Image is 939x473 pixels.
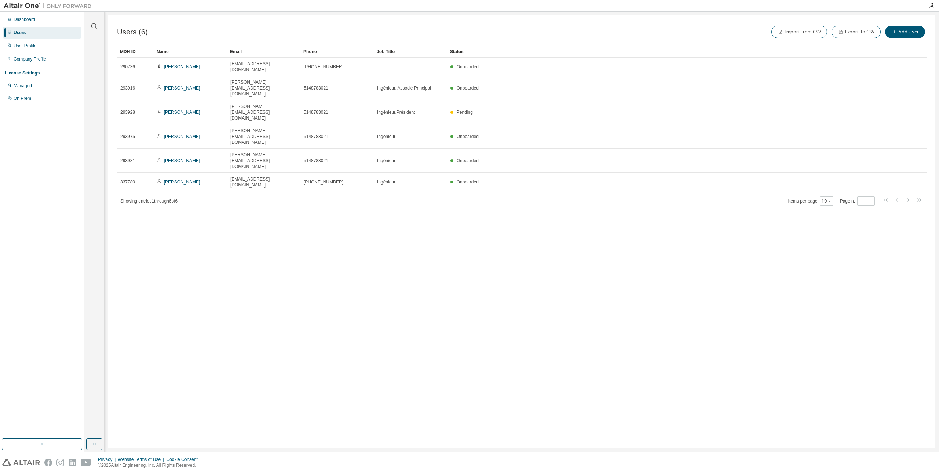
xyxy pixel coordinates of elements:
div: MDH ID [120,46,151,58]
div: Job Title [377,46,444,58]
span: Ingénieur, Associé Principal [377,85,431,91]
img: facebook.svg [44,459,52,466]
div: License Settings [5,70,40,76]
span: Onboarded [457,134,479,139]
a: [PERSON_NAME] [164,110,200,115]
div: Privacy [98,456,118,462]
span: [PERSON_NAME][EMAIL_ADDRESS][DOMAIN_NAME] [230,128,297,145]
div: Dashboard [14,17,35,22]
span: Onboarded [457,64,479,69]
span: [PHONE_NUMBER] [304,64,343,70]
a: [PERSON_NAME] [164,179,200,185]
div: Managed [14,83,32,89]
span: 5148783021 [304,109,328,115]
img: altair_logo.svg [2,459,40,466]
button: Add User [885,26,925,38]
span: Pending [457,110,473,115]
div: Website Terms of Use [118,456,166,462]
img: linkedin.svg [69,459,76,466]
div: Name [157,46,224,58]
img: youtube.svg [81,459,91,466]
a: [PERSON_NAME] [164,134,200,139]
a: [PERSON_NAME] [164,158,200,163]
span: Page n. [840,196,875,206]
span: 293916 [120,85,135,91]
span: [EMAIL_ADDRESS][DOMAIN_NAME] [230,61,297,73]
img: instagram.svg [56,459,64,466]
button: Export To CSV [832,26,881,38]
p: © 2025 Altair Engineering, Inc. All Rights Reserved. [98,462,202,469]
span: [PHONE_NUMBER] [304,179,343,185]
button: 10 [822,198,832,204]
span: 293981 [120,158,135,164]
span: 293975 [120,134,135,139]
a: [PERSON_NAME] [164,64,200,69]
span: Items per page [788,196,833,206]
span: 337780 [120,179,135,185]
span: 290736 [120,64,135,70]
span: 293928 [120,109,135,115]
div: Email [230,46,297,58]
span: Ingénieur [377,158,395,164]
span: [PERSON_NAME][EMAIL_ADDRESS][DOMAIN_NAME] [230,103,297,121]
span: 5148783021 [304,85,328,91]
span: Onboarded [457,158,479,163]
div: Phone [303,46,371,58]
div: Status [450,46,888,58]
div: User Profile [14,43,37,49]
span: Onboarded [457,85,479,91]
div: Cookie Consent [166,456,202,462]
span: [PERSON_NAME][EMAIL_ADDRESS][DOMAIN_NAME] [230,152,297,170]
div: Company Profile [14,56,46,62]
span: 5148783021 [304,134,328,139]
div: Users [14,30,26,36]
div: On Prem [14,95,31,101]
span: Ingénieur,Président [377,109,415,115]
button: Import From CSV [771,26,827,38]
span: Users (6) [117,28,148,36]
span: [PERSON_NAME][EMAIL_ADDRESS][DOMAIN_NAME] [230,79,297,97]
img: Altair One [4,2,95,10]
span: Ingénieur [377,134,395,139]
span: Ingénieur [377,179,395,185]
span: 5148783021 [304,158,328,164]
span: Showing entries 1 through 6 of 6 [120,199,178,204]
span: [EMAIL_ADDRESS][DOMAIN_NAME] [230,176,297,188]
a: [PERSON_NAME] [164,85,200,91]
span: Onboarded [457,179,479,185]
